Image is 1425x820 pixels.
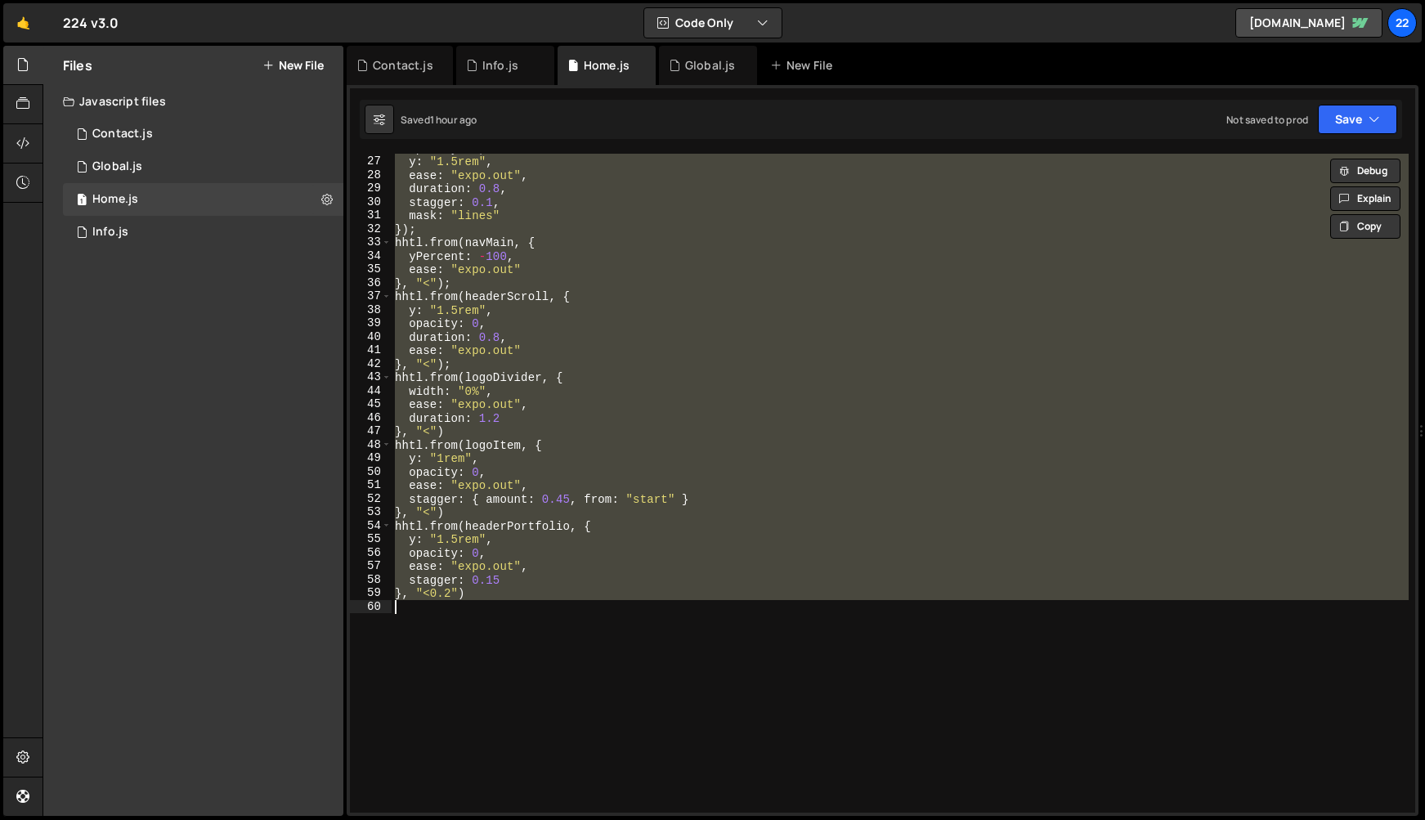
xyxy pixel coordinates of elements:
div: 40 [350,330,392,344]
div: 60 [350,600,392,614]
div: 37 [350,289,392,303]
div: 48 [350,438,392,452]
div: 27 [350,155,392,168]
h2: Files [63,56,92,74]
div: 38 [350,303,392,317]
div: 53 [350,505,392,519]
div: Info.js [482,57,518,74]
div: Not saved to prod [1226,113,1308,127]
div: New File [770,57,839,74]
div: Home.js [584,57,630,74]
div: 35 [350,262,392,276]
div: 30 [350,195,392,209]
div: Saved [401,113,477,127]
div: Contact.js [92,127,153,141]
div: 39 [350,316,392,330]
div: Javascript files [43,85,343,118]
div: 49 [350,451,392,465]
div: 32 [350,222,392,236]
a: 22 [1387,8,1417,38]
button: Code Only [644,8,782,38]
div: 59 [350,586,392,600]
div: Home.js [92,192,138,207]
div: 41 [350,343,392,357]
div: 16437/44941.js [63,118,343,150]
div: 16437/44814.js [63,183,343,216]
button: Explain [1330,186,1400,211]
div: 42 [350,357,392,371]
div: 36 [350,276,392,290]
div: 1 hour ago [430,113,477,127]
div: Info.js [92,225,128,240]
div: 43 [350,370,392,384]
span: 1 [77,195,87,208]
div: 51 [350,478,392,492]
div: 54 [350,519,392,533]
div: 57 [350,559,392,573]
button: New File [262,59,324,72]
div: 45 [350,397,392,411]
div: 16437/44939.js [63,216,343,249]
div: Global.js [92,159,142,174]
a: [DOMAIN_NAME] [1235,8,1382,38]
div: 28 [350,168,392,182]
div: 16437/44524.js [63,150,343,183]
div: 58 [350,573,392,587]
div: 31 [350,208,392,222]
button: Debug [1330,159,1400,183]
button: Save [1318,105,1397,134]
div: 44 [350,384,392,398]
a: 🤙 [3,3,43,43]
div: 47 [350,424,392,438]
div: 34 [350,249,392,263]
div: 52 [350,492,392,506]
div: 29 [350,181,392,195]
div: 50 [350,465,392,479]
div: 46 [350,411,392,425]
div: Global.js [685,57,735,74]
div: 224 v3.0 [63,13,119,33]
div: 33 [350,235,392,249]
button: Copy [1330,214,1400,239]
div: Contact.js [373,57,433,74]
div: 56 [350,546,392,560]
div: 55 [350,532,392,546]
